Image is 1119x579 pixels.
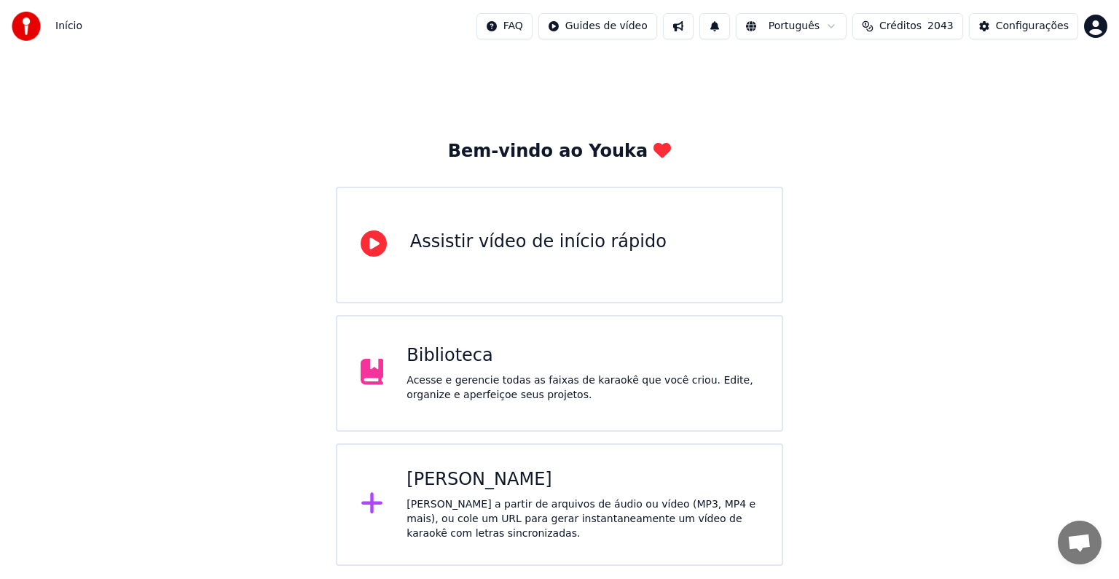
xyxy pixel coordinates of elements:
[996,19,1069,34] div: Configurações
[852,13,963,39] button: Créditos2043
[927,19,954,34] span: 2043
[448,140,671,163] div: Bem-vindo ao Youka
[407,344,758,368] div: Biblioteca
[407,373,758,403] div: Acesse e gerencie todas as faixas de karaokê que você criou. Edite, organize e aperfeiçoe seus pr...
[407,468,758,491] div: [PERSON_NAME]
[1058,521,1102,564] a: Bate-papo aberto
[410,230,667,254] div: Assistir vídeo de início rápido
[55,19,82,34] nav: breadcrumb
[407,497,758,541] div: [PERSON_NAME] a partir de arquivos de áudio ou vídeo (MP3, MP4 e mais), ou cole um URL para gerar...
[969,13,1078,39] button: Configurações
[879,19,922,34] span: Créditos
[476,13,533,39] button: FAQ
[55,19,82,34] span: Início
[12,12,41,41] img: youka
[538,13,657,39] button: Guides de vídeo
